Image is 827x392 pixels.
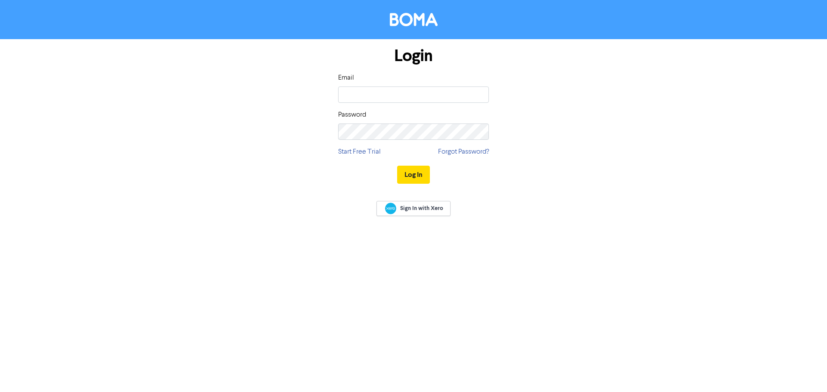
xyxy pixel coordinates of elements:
a: Forgot Password? [438,147,489,157]
label: Email [338,73,354,83]
a: Start Free Trial [338,147,381,157]
button: Log In [397,166,430,184]
img: Xero logo [385,203,396,214]
h1: Login [338,46,489,66]
label: Password [338,110,366,120]
a: Sign In with Xero [376,201,451,216]
span: Sign In with Xero [400,204,443,212]
img: BOMA Logo [390,13,438,26]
